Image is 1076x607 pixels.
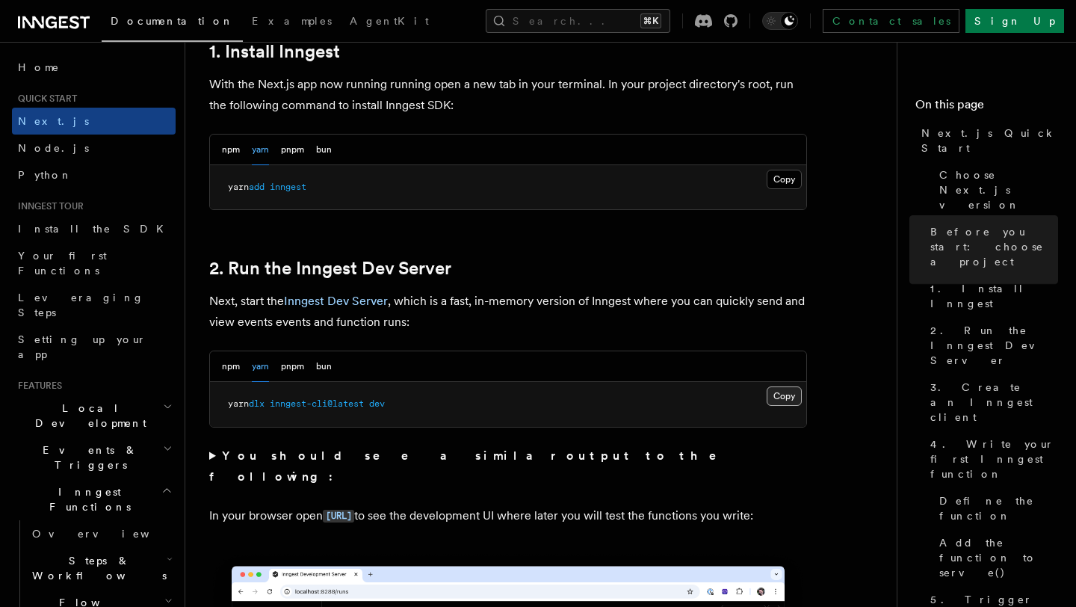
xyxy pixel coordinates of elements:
[209,291,807,333] p: Next, start the , which is a fast, in-memory version of Inngest where you can quickly send and vi...
[939,493,1058,523] span: Define the function
[12,135,176,161] a: Node.js
[933,529,1058,586] a: Add the function to serve()
[12,54,176,81] a: Home
[762,12,798,30] button: Toggle dark mode
[249,182,265,192] span: add
[924,317,1058,374] a: 2. Run the Inngest Dev Server
[12,401,163,431] span: Local Development
[26,547,176,589] button: Steps & Workflows
[228,398,249,409] span: yarn
[316,135,332,165] button: bun
[252,351,269,382] button: yarn
[270,398,364,409] span: inngest-cli@latest
[18,115,89,127] span: Next.js
[915,96,1058,120] h4: On this page
[933,487,1058,529] a: Define the function
[640,13,661,28] kbd: ⌘K
[930,380,1058,425] span: 3. Create an Inngest client
[249,398,265,409] span: dlx
[965,9,1064,33] a: Sign Up
[12,108,176,135] a: Next.js
[924,275,1058,317] a: 1. Install Inngest
[209,258,451,279] a: 2. Run the Inngest Dev Server
[222,351,240,382] button: npm
[323,508,354,523] a: [URL]
[209,41,340,62] a: 1. Install Inngest
[281,135,304,165] button: pnpm
[12,161,176,188] a: Python
[209,74,807,116] p: With the Next.js app now running running open a new tab in your terminal. In your project directo...
[12,443,163,472] span: Events & Triggers
[767,386,802,406] button: Copy
[12,200,84,212] span: Inngest tour
[252,15,332,27] span: Examples
[12,484,161,514] span: Inngest Functions
[270,182,306,192] span: inngest
[930,323,1058,368] span: 2. Run the Inngest Dev Server
[350,15,429,27] span: AgentKit
[933,161,1058,218] a: Choose Next.js version
[12,326,176,368] a: Setting up your app
[12,93,77,105] span: Quick start
[915,120,1058,161] a: Next.js Quick Start
[924,431,1058,487] a: 4. Write your first Inngest function
[228,182,249,192] span: yarn
[284,294,388,308] a: Inngest Dev Server
[323,510,354,523] code: [URL]
[222,135,240,165] button: npm
[12,242,176,284] a: Your first Functions
[930,281,1058,311] span: 1. Install Inngest
[369,398,385,409] span: dev
[767,170,802,189] button: Copy
[18,333,146,360] span: Setting up your app
[12,437,176,478] button: Events & Triggers
[209,505,807,527] p: In your browser open to see the development UI where later you will test the functions you write:
[12,380,62,392] span: Features
[18,223,173,235] span: Install the SDK
[12,284,176,326] a: Leveraging Steps
[209,449,738,484] strong: You should see a similar output to the following:
[939,167,1058,212] span: Choose Next.js version
[252,135,269,165] button: yarn
[316,351,332,382] button: bun
[930,224,1058,269] span: Before you start: choose a project
[102,4,243,42] a: Documentation
[930,437,1058,481] span: 4. Write your first Inngest function
[18,250,107,277] span: Your first Functions
[32,528,186,540] span: Overview
[12,478,176,520] button: Inngest Functions
[924,218,1058,275] a: Before you start: choose a project
[921,126,1058,155] span: Next.js Quick Start
[18,292,144,318] span: Leveraging Steps
[18,169,72,181] span: Python
[12,215,176,242] a: Install the SDK
[26,520,176,547] a: Overview
[111,15,234,27] span: Documentation
[243,4,341,40] a: Examples
[486,9,670,33] button: Search...⌘K
[18,142,89,154] span: Node.js
[939,535,1058,580] span: Add the function to serve()
[281,351,304,382] button: pnpm
[18,60,60,75] span: Home
[924,374,1058,431] a: 3. Create an Inngest client
[26,553,167,583] span: Steps & Workflows
[209,446,807,487] summary: You should see a similar output to the following:
[341,4,438,40] a: AgentKit
[12,395,176,437] button: Local Development
[823,9,959,33] a: Contact sales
